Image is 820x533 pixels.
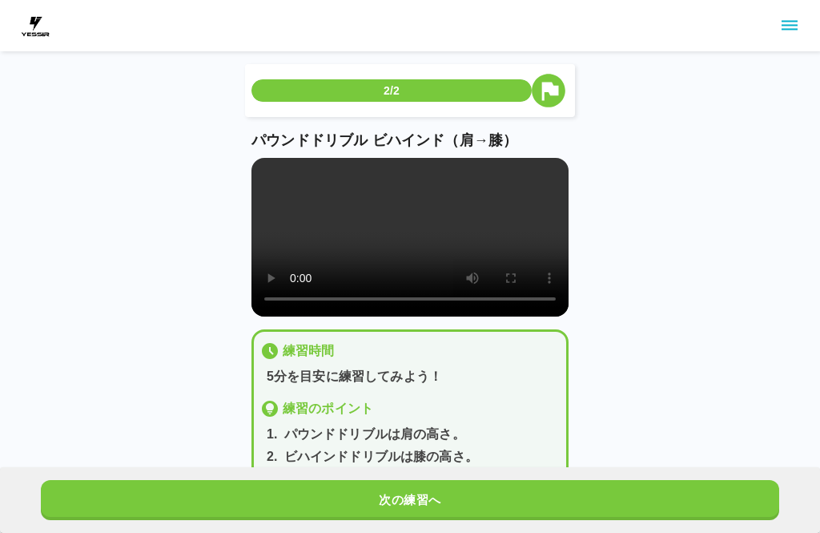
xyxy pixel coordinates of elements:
[19,10,51,42] img: dummy
[41,480,779,520] button: 次の練習へ
[283,341,335,361] p: 練習時間
[384,83,400,99] p: 2/2
[267,367,560,386] p: 5分を目安に練習してみよう！
[284,447,478,466] p: ビハインドドリブルは膝の高さ。
[251,130,569,151] p: パウンドドリブル ビハインド（肩→膝）
[776,12,803,39] button: sidemenu
[267,447,278,466] p: 2 .
[284,425,465,444] p: パウンドドリブルは肩の高さ。
[267,425,278,444] p: 1 .
[283,399,373,418] p: 練習のポイント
